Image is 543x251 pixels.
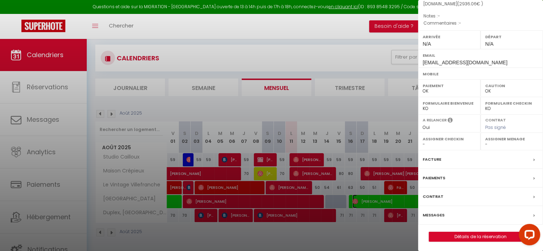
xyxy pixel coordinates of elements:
label: Arrivée [423,33,476,40]
label: Facture [423,156,441,163]
div: [DOMAIN_NAME] [423,1,538,7]
label: Assigner Menage [485,135,538,142]
button: Détails de la réservation [429,232,532,242]
label: Paiement [423,82,476,89]
span: ( € ) [457,1,483,7]
label: Messages [423,211,444,219]
label: Caution [485,82,538,89]
span: N/A [423,41,431,47]
span: - [459,20,461,26]
label: Assigner Checkin [423,135,476,142]
label: Départ [485,33,538,40]
span: N/A [485,41,493,47]
span: Pas signé [485,124,506,130]
span: - [438,13,440,19]
label: Formulaire Bienvenue [423,100,476,107]
span: [EMAIL_ADDRESS][DOMAIN_NAME] [423,60,507,65]
i: Sélectionner OUI si vous souhaiter envoyer les séquences de messages post-checkout [448,117,453,125]
label: A relancer [423,117,447,123]
label: Contrat [485,117,506,122]
p: Commentaires : [423,20,538,27]
span: 2936.06 [459,1,477,7]
label: Mobile [423,70,538,77]
label: Paiements [423,174,445,182]
p: Notes : [423,12,538,20]
label: Formulaire Checkin [485,100,538,107]
iframe: LiveChat chat widget [513,221,543,251]
label: Email [423,52,538,59]
label: Contrat [423,193,443,200]
a: Détails de la réservation [429,232,532,241]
